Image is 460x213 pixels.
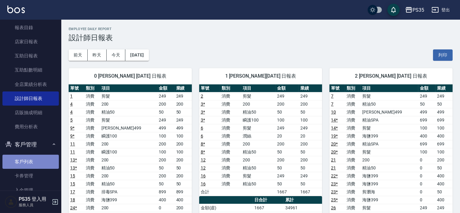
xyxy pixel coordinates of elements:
[100,180,158,188] td: 精油50
[299,116,322,124] td: 100
[220,132,241,140] td: 消費
[125,49,149,61] button: [DATE]
[299,132,322,140] td: 20
[220,116,241,124] td: 消費
[276,188,299,196] td: 1667
[175,108,192,116] td: 50
[158,164,175,172] td: 50
[158,116,175,124] td: 249
[100,140,158,148] td: 200
[2,183,59,197] a: 入金管理
[276,100,299,108] td: 200
[158,172,175,180] td: 200
[2,120,59,134] a: 費用分析表
[276,140,299,148] td: 200
[100,132,158,140] td: 瞬護100
[84,92,100,100] td: 消費
[276,124,299,132] td: 249
[220,100,241,108] td: 消費
[345,196,361,204] td: 消費
[435,124,453,132] td: 100
[418,204,435,212] td: 249
[70,149,75,154] a: 11
[241,180,276,188] td: 精油50
[175,164,192,172] td: 50
[100,116,158,124] td: 剪髮
[2,35,59,49] a: 店家日報表
[361,148,418,156] td: 剪髮
[241,100,276,108] td: 200
[418,196,435,204] td: 0
[158,84,175,92] th: 金額
[276,180,299,188] td: 50
[433,49,453,61] button: 列印
[199,84,322,196] table: a dense table
[220,180,241,188] td: 消費
[70,173,75,178] a: 15
[100,124,158,132] td: [PERSON_NAME]499
[220,156,241,164] td: 消費
[19,202,50,208] p: 服務人員
[345,116,361,124] td: 消費
[158,148,175,156] td: 100
[158,204,175,212] td: 0
[299,84,322,92] th: 業績
[361,108,418,116] td: [PERSON_NAME]499
[361,188,418,196] td: 剪瀏海
[361,156,418,164] td: 200
[331,165,336,170] a: 21
[345,100,361,108] td: 消費
[331,157,336,162] a: 21
[175,180,192,188] td: 50
[84,140,100,148] td: 消費
[175,132,192,140] td: 100
[331,94,333,99] a: 7
[276,156,299,164] td: 200
[175,188,192,196] td: 899
[100,204,158,212] td: 200
[418,92,435,100] td: 249
[84,204,100,212] td: 消費
[276,92,299,100] td: 249
[284,204,322,212] td: 34961
[84,116,100,124] td: 消費
[418,100,435,108] td: 50
[361,180,418,188] td: 海鹽399
[345,204,361,212] td: 消費
[241,108,276,116] td: 精油50
[299,108,322,116] td: 50
[345,124,361,132] td: 消費
[418,148,435,156] td: 100
[435,140,453,148] td: 699
[387,4,400,16] button: save
[175,148,192,156] td: 100
[241,148,276,156] td: 精油50
[299,172,322,180] td: 249
[201,157,206,162] a: 12
[84,100,100,108] td: 消費
[418,188,435,196] td: 0
[201,181,206,186] a: 16
[2,137,59,153] button: 客戶管理
[345,180,361,188] td: 消費
[2,77,59,91] a: 全店業績分析表
[435,116,453,124] td: 699
[345,172,361,180] td: 消費
[241,92,276,100] td: 剪髮
[158,140,175,148] td: 200
[7,6,25,13] img: Logo
[435,180,453,188] td: 400
[175,116,192,124] td: 249
[100,188,158,196] td: 排毒SPA
[70,102,73,106] a: 4
[175,172,192,180] td: 200
[201,94,203,99] a: 2
[69,84,84,92] th: 單號
[418,140,435,148] td: 699
[361,196,418,204] td: 海鹽399
[361,204,418,212] td: 剪髮
[2,106,59,120] a: 店販抽成明細
[435,204,453,212] td: 249
[158,188,175,196] td: 899
[2,21,59,35] a: 報表目錄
